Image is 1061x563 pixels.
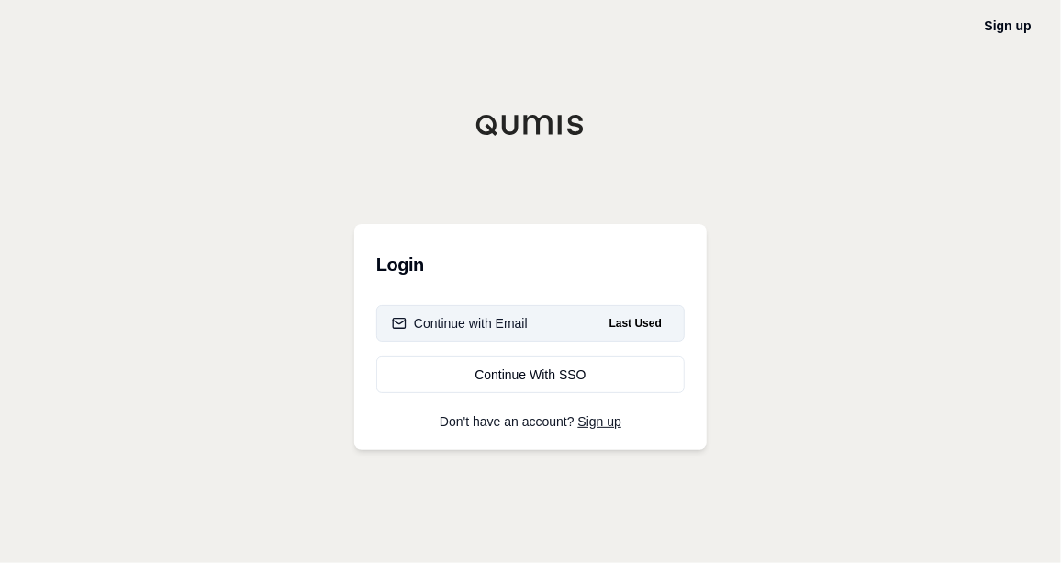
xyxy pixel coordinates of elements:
[602,312,669,334] span: Last Used
[376,246,685,283] h3: Login
[985,18,1032,33] a: Sign up
[578,414,621,429] a: Sign up
[392,366,669,384] div: Continue With SSO
[376,415,685,428] p: Don't have an account?
[475,114,586,136] img: Qumis
[376,356,685,393] a: Continue With SSO
[376,305,685,342] button: Continue with EmailLast Used
[392,314,528,332] div: Continue with Email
